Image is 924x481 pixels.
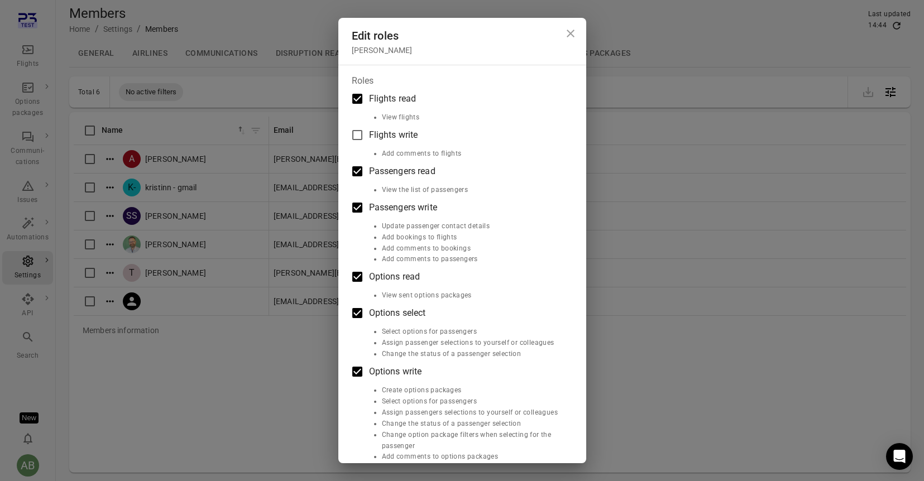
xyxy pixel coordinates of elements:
[382,349,565,360] li: Change the status of a passenger selection
[382,451,565,463] li: Add comments to options packages
[382,185,565,196] li: View the list of passengers
[382,148,565,160] li: Add comments to flights
[382,221,565,232] li: Update passenger contact details
[382,338,565,349] li: Assign passenger selections to yourself or colleagues
[369,92,416,105] span: Flights read
[382,326,565,338] li: Select options for passengers
[369,128,418,142] span: Flights write
[382,430,565,452] li: Change option package filters when selecting for the passenger
[382,419,565,430] li: Change the status of a passenger selection
[369,306,426,320] span: Options select
[369,365,422,378] span: Options write
[382,112,565,123] li: View flights
[382,290,565,301] li: View sent options packages
[382,254,565,265] li: Add comments to passengers
[886,443,913,470] div: Open Intercom Messenger
[369,270,420,283] span: Options read
[369,165,435,178] span: Passengers read
[352,74,374,87] legend: Roles
[352,45,573,56] div: [PERSON_NAME]
[382,385,565,396] li: Create options packages
[369,201,437,214] span: Passengers write
[382,396,565,407] li: Select options for passengers
[352,27,573,45] div: Edit roles
[382,232,565,243] li: Add bookings to flights
[559,22,582,45] button: Close dialog
[382,407,565,419] li: Assign passengers selections to yourself or colleagues
[382,243,565,254] li: Add comments to bookings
